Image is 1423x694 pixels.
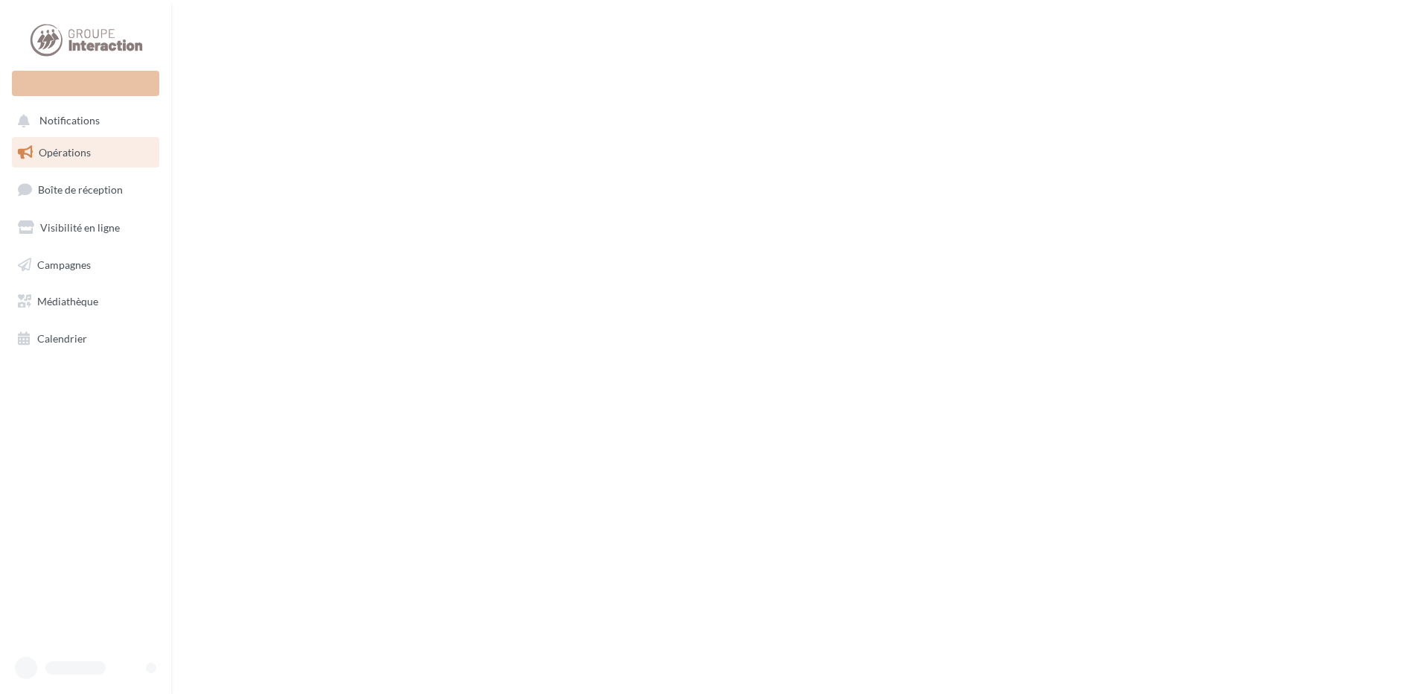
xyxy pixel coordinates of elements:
[37,332,87,345] span: Calendrier
[12,71,159,96] div: Nouvelle campagne
[9,212,162,243] a: Visibilité en ligne
[9,249,162,281] a: Campagnes
[37,295,98,308] span: Médiathèque
[40,221,120,234] span: Visibilité en ligne
[9,137,162,168] a: Opérations
[9,286,162,317] a: Médiathèque
[9,323,162,354] a: Calendrier
[39,115,100,127] span: Notifications
[37,258,91,270] span: Campagnes
[39,146,91,159] span: Opérations
[9,173,162,206] a: Boîte de réception
[38,183,123,196] span: Boîte de réception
